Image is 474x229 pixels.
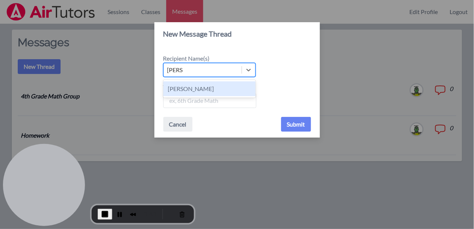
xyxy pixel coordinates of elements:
header: New Message Thread [154,22,320,45]
input: ex, 6th Grade Math [163,93,256,108]
button: Submit [281,117,311,132]
input: Recipient Name(s) [167,65,183,74]
button: Cancel [163,117,192,132]
div: [PERSON_NAME] [163,81,256,96]
span: Recipient Name(s) [163,55,210,62]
